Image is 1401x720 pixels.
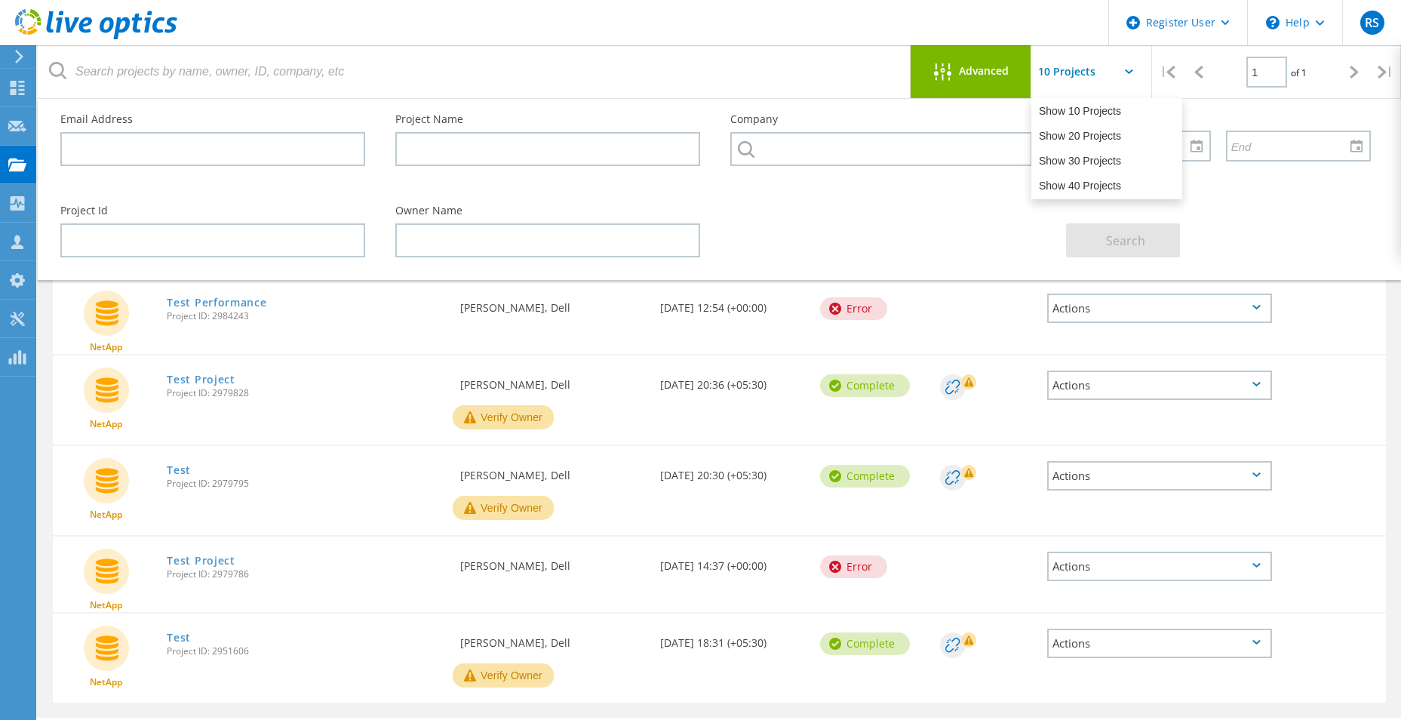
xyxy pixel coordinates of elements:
label: Owner Name [395,205,700,216]
div: [DATE] 20:30 (+05:30) [653,446,813,496]
span: Project ID: 2979786 [167,570,445,579]
label: Date Created [1066,114,1371,125]
div: [DATE] 20:36 (+05:30) [653,355,813,405]
span: NetApp [90,678,122,687]
span: NetApp [90,420,122,429]
a: Test Project [167,374,235,385]
div: Actions [1047,294,1272,323]
span: Project ID: 2951606 [167,647,445,656]
label: Email Address [60,114,365,125]
label: Company [730,114,1035,125]
div: Actions [1047,629,1272,658]
button: Search [1066,223,1180,257]
input: End [1227,131,1359,160]
div: [PERSON_NAME], Dell [453,278,653,328]
a: Test [167,632,191,643]
div: Show 20 Projects [1032,124,1181,149]
svg: \n [1266,16,1280,29]
div: Complete [820,632,910,655]
div: Actions [1047,461,1272,491]
a: Test Performance [167,297,266,308]
div: Error [820,555,887,578]
div: [PERSON_NAME], Dell [453,537,653,586]
span: Project ID: 2979795 [167,479,445,488]
div: [PERSON_NAME], Dell [453,355,653,405]
div: | [1370,45,1401,99]
button: Verify Owner [453,496,554,520]
a: Test [167,465,191,475]
div: Error [820,297,887,320]
div: Complete [820,374,910,397]
div: Actions [1047,371,1272,400]
label: Project Name [395,114,700,125]
div: [PERSON_NAME], Dell [453,614,653,663]
span: Advanced [959,66,1009,76]
span: Project ID: 2984243 [167,312,445,321]
div: [DATE] 18:31 (+05:30) [653,614,813,663]
div: Show 30 Projects [1032,149,1181,174]
div: Show 10 Projects [1032,99,1181,124]
input: Search projects by name, owner, ID, company, etc [38,45,911,98]
span: NetApp [90,510,122,519]
button: Verify Owner [453,663,554,688]
span: RS [1365,17,1379,29]
div: Actions [1047,552,1272,581]
a: Test Project [167,555,235,566]
span: Search [1106,232,1145,249]
a: Live Optics Dashboard [15,32,177,42]
div: [DATE] 14:37 (+00:00) [653,537,813,586]
button: Verify Owner [453,405,554,429]
span: of 1 [1291,66,1307,79]
div: | [1152,45,1183,99]
label: Project Id [60,205,365,216]
span: NetApp [90,343,122,352]
div: Complete [820,465,910,488]
div: [PERSON_NAME], Dell [453,446,653,496]
div: Show 40 Projects [1032,174,1181,198]
div: [DATE] 12:54 (+00:00) [653,278,813,328]
span: Project ID: 2979828 [167,389,445,398]
span: NetApp [90,601,122,610]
